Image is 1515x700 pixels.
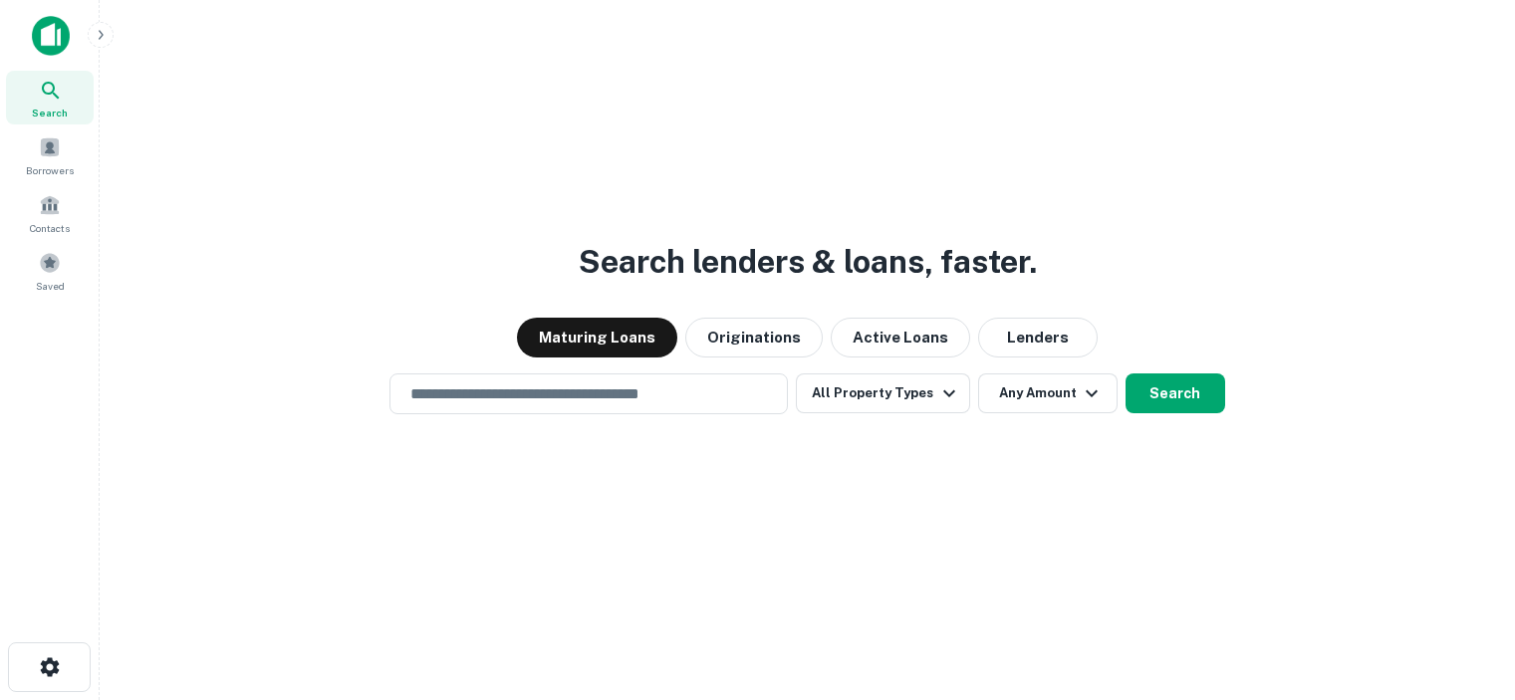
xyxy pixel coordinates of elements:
img: capitalize-icon.png [32,16,70,56]
button: Maturing Loans [517,318,677,357]
a: Search [6,71,94,124]
button: Active Loans [831,318,970,357]
a: Saved [6,244,94,298]
button: Lenders [978,318,1098,357]
a: Contacts [6,186,94,240]
button: Originations [685,318,823,357]
span: Search [32,105,68,120]
span: Saved [36,278,65,294]
a: Borrowers [6,128,94,182]
span: Contacts [30,220,70,236]
button: Any Amount [978,373,1118,413]
button: All Property Types [796,373,969,413]
button: Search [1126,373,1225,413]
iframe: Chat Widget [1415,541,1515,636]
span: Borrowers [26,162,74,178]
h3: Search lenders & loans, faster. [579,238,1037,286]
